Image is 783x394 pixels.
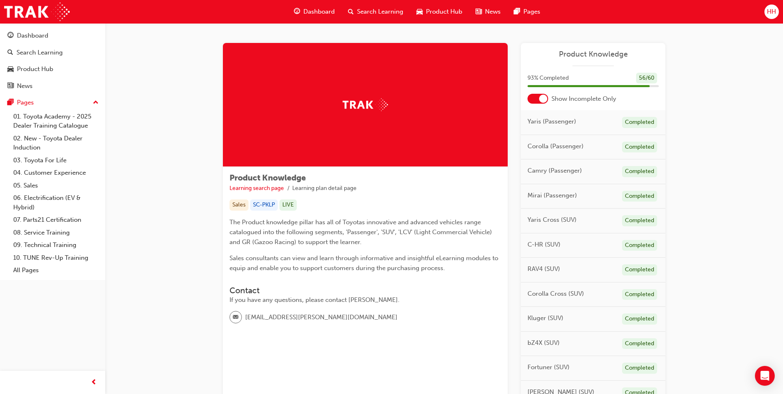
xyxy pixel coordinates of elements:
div: Completed [622,166,657,177]
a: news-iconNews [469,3,507,20]
a: 05. Sales [10,179,102,192]
a: Search Learning [3,45,102,60]
span: Product Hub [426,7,462,17]
img: Trak [4,2,70,21]
span: Corolla (Passenger) [528,142,584,151]
span: bZ4X (SUV) [528,338,560,348]
span: Search Learning [357,7,403,17]
a: 04. Customer Experience [10,166,102,179]
span: pages-icon [514,7,520,17]
a: 08. Service Training [10,226,102,239]
span: News [485,7,501,17]
span: HH [767,7,776,17]
a: News [3,78,102,94]
button: DashboardSearch LearningProduct HubNews [3,26,102,95]
div: Product Hub [17,64,53,74]
div: LIVE [279,199,297,211]
div: Completed [622,240,657,251]
div: Completed [622,313,657,325]
a: 06. Electrification (EV & Hybrid) [10,192,102,214]
div: 56 / 60 [636,73,657,84]
div: Completed [622,338,657,349]
a: 10. TUNE Rev-Up Training [10,252,102,264]
div: Search Learning [17,48,63,57]
h3: Contact [229,286,501,295]
span: Kluger (SUV) [528,313,563,323]
a: car-iconProduct Hub [410,3,469,20]
li: Learning plan detail page [292,184,357,193]
span: Product Knowledge [229,173,306,183]
span: Yaris (Passenger) [528,117,576,126]
span: search-icon [348,7,354,17]
a: guage-iconDashboard [287,3,341,20]
span: Show Incomplete Only [551,94,616,104]
button: Pages [3,95,102,110]
a: Learning search page [229,185,284,192]
div: Completed [622,264,657,275]
a: pages-iconPages [507,3,547,20]
span: Corolla Cross (SUV) [528,289,584,299]
span: [EMAIL_ADDRESS][PERSON_NAME][DOMAIN_NAME] [245,313,397,322]
span: up-icon [93,97,99,108]
div: Pages [17,98,34,107]
img: Trak [343,98,388,111]
span: car-icon [416,7,423,17]
span: prev-icon [91,377,97,388]
a: 01. Toyota Academy - 2025 Dealer Training Catalogue [10,110,102,132]
a: 09. Technical Training [10,239,102,252]
span: Mirai (Passenger) [528,191,577,200]
div: If you have any questions, please contact [PERSON_NAME]. [229,295,501,305]
span: guage-icon [7,32,14,40]
span: Dashboard [303,7,335,17]
a: Product Hub [3,62,102,77]
span: news-icon [475,7,482,17]
span: search-icon [7,49,13,57]
div: Dashboard [17,31,48,40]
span: pages-icon [7,99,14,107]
div: Completed [622,142,657,153]
button: HH [764,5,779,19]
div: Completed [622,289,657,300]
span: Fortuner (SUV) [528,363,570,372]
div: Completed [622,363,657,374]
span: Camry (Passenger) [528,166,582,176]
span: guage-icon [294,7,300,17]
span: C-HR (SUV) [528,240,561,249]
div: Completed [622,191,657,202]
span: Yaris Cross (SUV) [528,215,577,225]
div: Completed [622,117,657,128]
span: 93 % Completed [528,74,569,83]
a: 03. Toyota For Life [10,154,102,167]
a: 07. Parts21 Certification [10,214,102,226]
a: 02. New - Toyota Dealer Induction [10,132,102,154]
span: car-icon [7,66,14,73]
div: Open Intercom Messenger [755,366,775,386]
div: News [17,81,33,91]
span: news-icon [7,83,14,90]
span: email-icon [233,312,239,323]
span: The Product knowledge pillar has all of Toyotas innovative and advanced vehicles range catalogued... [229,218,494,246]
div: Completed [622,215,657,226]
span: RAV4 (SUV) [528,264,560,274]
a: Dashboard [3,28,102,43]
a: Product Knowledge [528,50,659,59]
span: Pages [523,7,540,17]
div: SC-PKLP [250,199,278,211]
span: Sales consultants can view and learn through informative and insightful eLearning modules to equi... [229,254,500,272]
a: All Pages [10,264,102,277]
div: Sales [229,199,248,211]
a: search-iconSearch Learning [341,3,410,20]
